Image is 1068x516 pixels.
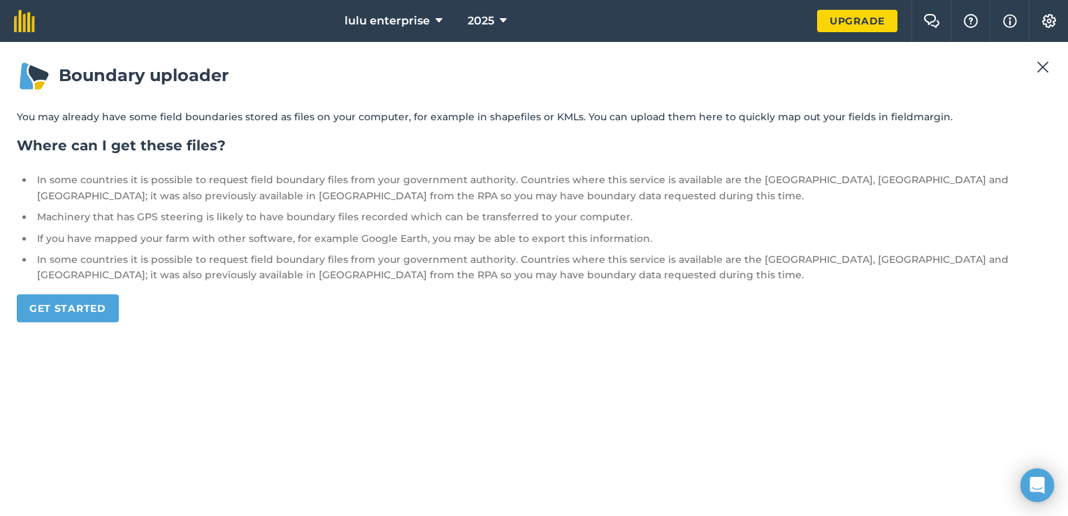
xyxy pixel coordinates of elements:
p: You may already have some field boundaries stored as files on your computer, for example in shape... [17,109,1051,124]
div: Open Intercom Messenger [1020,468,1054,502]
img: Two speech bubbles overlapping with the left bubble in the forefront [923,14,940,28]
li: Machinery that has GPS steering is likely to have boundary files recorded which can be transferre... [34,209,1051,224]
img: svg+xml;base64,PHN2ZyB4bWxucz0iaHR0cDovL3d3dy53My5vcmcvMjAwMC9zdmciIHdpZHRoPSIxNyIgaGVpZ2h0PSIxNy... [1003,13,1017,29]
li: If you have mapped your farm with other software, for example Google Earth, you may be able to ex... [34,231,1051,246]
img: svg+xml;base64,PHN2ZyB4bWxucz0iaHR0cDovL3d3dy53My5vcmcvMjAwMC9zdmciIHdpZHRoPSIyMiIgaGVpZ2h0PSIzMC... [1037,59,1049,76]
img: A question mark icon [962,14,979,28]
img: fieldmargin Logo [14,10,35,32]
li: In some countries it is possible to request field boundary files from your government authority. ... [34,252,1051,283]
h2: Where can I get these files? [17,136,1051,155]
span: 2025 [468,13,494,29]
span: lulu enterprise [345,13,430,29]
h1: Boundary uploader [17,59,1051,92]
img: A cog icon [1041,14,1058,28]
li: In some countries it is possible to request field boundary files from your government authority. ... [34,172,1051,203]
a: Upgrade [817,10,897,32]
a: Get started [17,294,119,322]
